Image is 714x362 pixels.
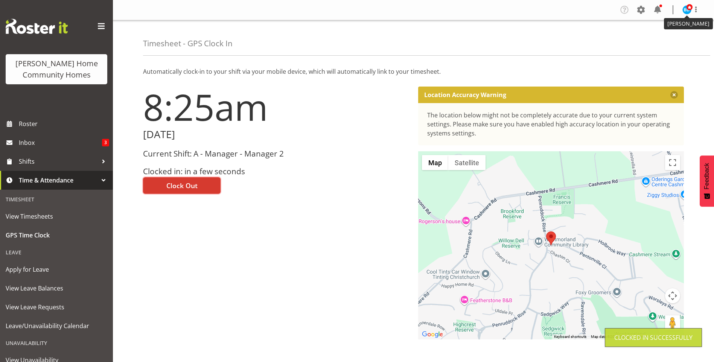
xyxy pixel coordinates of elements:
[427,111,675,138] div: The location below might not be completely accurate due to your current system settings. Please m...
[19,118,109,129] span: Roster
[143,129,409,140] h2: [DATE]
[448,155,486,170] button: Show satellite imagery
[143,67,684,76] p: Automatically clock-in to your shift via your mobile device, which will automatically link to you...
[143,87,409,127] h1: 8:25am
[554,334,586,339] button: Keyboard shortcuts
[6,283,107,294] span: View Leave Balances
[614,333,693,342] div: Clocked in Successfully
[2,316,111,335] a: Leave/Unavailability Calendar
[2,298,111,316] a: View Leave Requests
[2,245,111,260] div: Leave
[703,163,710,189] span: Feedback
[665,288,680,303] button: Map camera controls
[665,155,680,170] button: Toggle fullscreen view
[700,155,714,207] button: Feedback - Show survey
[591,335,632,339] span: Map data ©2025 Google
[143,177,221,194] button: Clock Out
[2,279,111,298] a: View Leave Balances
[143,149,409,158] h3: Current Shift: A - Manager - Manager 2
[670,91,678,99] button: Close message
[6,264,107,275] span: Apply for Leave
[19,175,98,186] span: Time & Attendance
[2,207,111,226] a: View Timesheets
[2,260,111,279] a: Apply for Leave
[6,320,107,332] span: Leave/Unavailability Calendar
[19,156,98,167] span: Shifts
[6,19,68,34] img: Rosterit website logo
[420,330,445,339] a: Open this area in Google Maps (opens a new window)
[424,91,506,99] p: Location Accuracy Warning
[6,301,107,313] span: View Leave Requests
[420,330,445,339] img: Google
[19,137,102,148] span: Inbox
[6,211,107,222] span: View Timesheets
[422,155,448,170] button: Show street map
[665,315,680,330] button: Drag Pegman onto the map to open Street View
[6,230,107,241] span: GPS Time Clock
[2,335,111,351] div: Unavailability
[143,39,233,48] h4: Timesheet - GPS Clock In
[682,5,691,14] img: barbara-dunlop8515.jpg
[143,167,409,176] h3: Clocked in: in a few seconds
[2,192,111,207] div: Timesheet
[13,58,100,81] div: [PERSON_NAME] Home Community Homes
[102,139,109,146] span: 3
[166,181,198,190] span: Clock Out
[2,226,111,245] a: GPS Time Clock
